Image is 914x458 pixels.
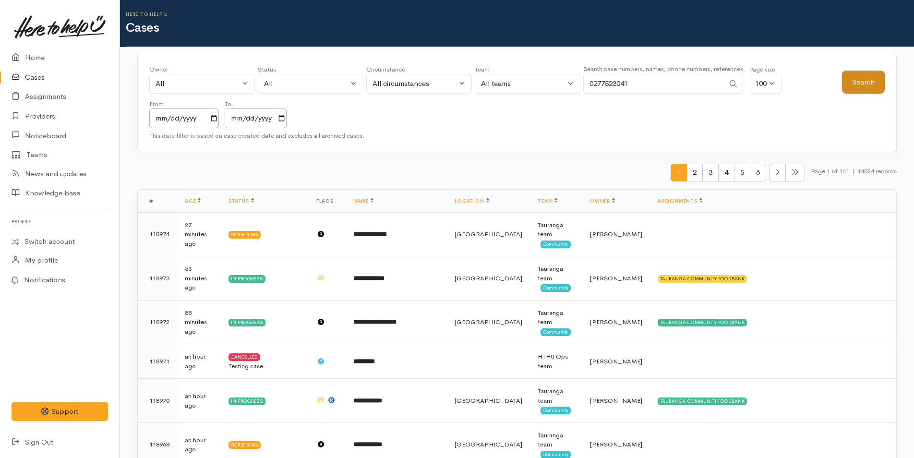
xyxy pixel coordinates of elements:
[541,241,571,248] span: Community
[138,344,177,379] td: 118971
[228,362,301,371] div: Testing case
[138,256,177,301] td: 118973
[264,78,349,89] div: All
[138,190,177,213] th: #
[538,264,575,283] div: Tauranga team
[734,164,750,181] span: 5
[309,190,346,213] th: Flags
[228,231,261,239] div: Screening
[658,398,747,405] div: TAURANGA COMMUNITY FOODBANK
[455,198,489,204] a: Location
[475,65,580,74] div: Team
[228,353,260,361] div: Cancelled
[811,164,897,189] small: Page 1 of 141 14024 records
[126,12,914,17] h6: Here to help u
[590,440,642,448] span: [PERSON_NAME]
[590,397,642,405] span: [PERSON_NAME]
[258,74,363,94] button: All
[177,212,221,256] td: 27 minutes ago
[149,74,255,94] button: All
[538,352,575,371] div: HTHU Ops team
[590,318,642,326] span: [PERSON_NAME]
[138,379,177,423] td: 118970
[353,198,373,204] a: Name
[538,386,575,405] div: Tauranga team
[769,164,786,181] li: Next page
[138,300,177,344] td: 118972
[750,164,766,181] span: 6
[755,78,767,89] div: 100
[455,318,522,326] span: [GEOGRAPHIC_DATA]
[842,71,885,94] button: Search
[366,74,472,94] button: All circumstances
[658,319,747,326] div: TAURANGA COMMUNITY FOODBANK
[366,65,472,74] div: Circumstance
[455,397,522,405] span: [GEOGRAPHIC_DATA]
[177,300,221,344] td: 58 minutes ago
[455,440,522,448] span: [GEOGRAPHIC_DATA]
[583,74,724,94] input: Search
[590,230,642,238] span: [PERSON_NAME]
[177,256,221,301] td: 53 minutes ago
[12,215,108,228] h6: Profile
[538,220,575,239] div: Tauranga team
[718,164,734,181] span: 4
[225,99,287,109] div: To:
[541,284,571,292] span: Community
[541,407,571,414] span: Community
[149,131,885,141] div: This date filter is based on case created date and excludes all archived cases.
[583,65,743,73] small: Search case numbers, names, phone numbers, references
[185,198,201,204] a: Age
[686,164,703,181] span: 2
[538,431,575,449] div: Tauranga team
[455,230,522,238] span: [GEOGRAPHIC_DATA]
[538,308,575,327] div: Tauranga team
[702,164,719,181] span: 3
[481,78,565,89] div: All teams
[177,344,221,379] td: an hour ago
[541,328,571,336] span: Community
[658,275,747,283] div: TAURANGA COMMUNITY FOODBANK
[455,274,522,282] span: [GEOGRAPHIC_DATA]
[475,74,580,94] button: All teams
[149,99,219,109] div: From:
[228,319,265,326] div: In progress
[786,164,805,181] li: Last page
[749,74,782,94] button: 100
[852,167,854,175] span: |
[671,164,687,181] span: 1
[258,65,363,74] div: Status
[228,198,254,204] a: Status
[590,198,615,204] a: Owner
[149,65,255,74] div: Owner
[749,65,782,74] div: Page size
[126,21,914,35] h1: Cases
[228,398,265,405] div: In progress
[658,198,702,204] a: Assignments
[373,78,457,89] div: All circumstances
[538,198,557,204] a: Team
[590,357,642,365] span: [PERSON_NAME]
[228,275,265,283] div: In progress
[156,78,240,89] div: All
[177,379,221,423] td: an hour ago
[228,441,261,449] div: Screening
[590,274,642,282] span: [PERSON_NAME]
[138,212,177,256] td: 118974
[12,402,108,422] button: Support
